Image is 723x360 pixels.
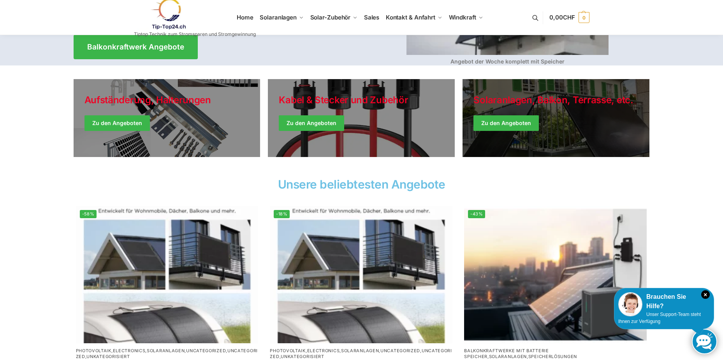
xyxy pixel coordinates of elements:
a: -43%Balkonkraftwerk mit Marstek Speicher [464,206,647,343]
a: Uncategorized [76,348,258,359]
a: 0,00CHF 0 [549,6,589,29]
strong: Angebot der Woche komplett mit Speicher [450,58,565,65]
img: Home 10 [464,206,647,343]
a: Electronics [307,348,340,353]
img: Home 8 [270,206,452,343]
img: Customer service [618,292,642,316]
img: Home 8 [76,206,259,343]
a: Uncategorized [270,348,452,359]
p: , , , , , [270,348,452,360]
a: Uncategorized [186,348,226,353]
a: -58%Flexible Solar Module für Wohnmobile Camping Balkon [76,206,259,343]
span: 0 [579,12,589,23]
span: Sales [364,14,380,21]
div: Brauchen Sie Hilfe? [618,292,710,311]
span: CHF [563,14,575,21]
p: Tiptop Technik zum Stromsparen und Stromgewinnung [134,32,256,37]
span: Unser Support-Team steht Ihnen zur Verfügung [618,312,701,324]
p: , , [464,348,647,360]
a: Speicherlösungen [528,354,577,359]
a: Electronics [113,348,146,353]
a: Holiday Style [74,79,260,157]
a: Solaranlagen [489,354,527,359]
i: Schließen [701,290,710,299]
a: Uncategorized [380,348,420,353]
a: Holiday Style [268,79,455,157]
a: Photovoltaik [76,348,111,353]
a: -18%Flexible Solar Module für Wohnmobile Camping Balkon [270,206,452,343]
a: Balkonkraftwerke mit Batterie Speicher [464,348,549,359]
a: Unkategorisiert [281,354,324,359]
span: Solar-Zubehör [310,14,351,21]
a: Balkonkraftwerk Angebote [74,35,198,59]
a: Solaranlagen [341,348,379,353]
span: Balkonkraftwerk Angebote [87,43,184,51]
a: Unkategorisiert [86,354,130,359]
span: Windkraft [449,14,476,21]
h2: Unsere beliebtesten Angebote [74,178,650,190]
span: 0,00 [549,14,575,21]
a: Solaranlagen [147,348,185,353]
span: Solaranlagen [260,14,297,21]
a: Winter Jackets [463,79,649,157]
p: , , , , , [76,348,259,360]
a: Photovoltaik [270,348,305,353]
span: Kontakt & Anfahrt [386,14,435,21]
